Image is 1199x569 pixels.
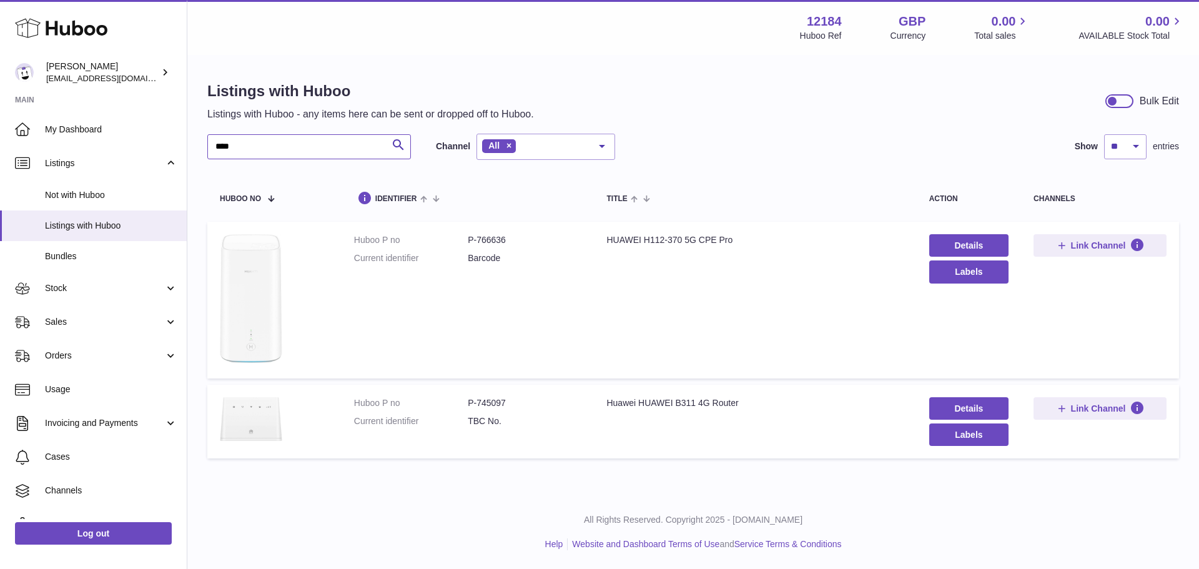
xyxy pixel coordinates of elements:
[354,252,468,264] dt: Current identifier
[1071,240,1126,251] span: Link Channel
[974,13,1030,42] a: 0.00 Total sales
[488,141,500,151] span: All
[220,195,261,203] span: Huboo no
[15,522,172,545] a: Log out
[354,234,468,246] dt: Huboo P no
[929,260,1009,283] button: Labels
[45,189,177,201] span: Not with Huboo
[45,518,177,530] span: Settings
[1034,195,1167,203] div: channels
[45,220,177,232] span: Listings with Huboo
[800,30,842,42] div: Huboo Ref
[468,415,581,427] dd: TBC No.
[45,250,177,262] span: Bundles
[220,234,282,363] img: HUAWEI H112-370 5G CPE Pro
[929,423,1009,446] button: Labels
[468,252,581,264] dd: Barcode
[545,539,563,549] a: Help
[1034,234,1167,257] button: Link Channel
[568,538,841,550] li: and
[207,107,534,121] p: Listings with Huboo - any items here can be sent or dropped off to Huboo.
[974,30,1030,42] span: Total sales
[436,141,470,152] label: Channel
[929,195,1009,203] div: action
[1034,397,1167,420] button: Link Channel
[734,539,842,549] a: Service Terms & Conditions
[45,316,164,328] span: Sales
[606,234,904,246] div: HUAWEI H112-370 5G CPE Pro
[1078,30,1184,42] span: AVAILABLE Stock Total
[1075,141,1098,152] label: Show
[45,383,177,395] span: Usage
[929,397,1009,420] a: Details
[15,63,34,82] img: internalAdmin-12184@internal.huboo.com
[468,397,581,409] dd: P-745097
[45,350,164,362] span: Orders
[354,415,468,427] dt: Current identifier
[375,195,417,203] span: identifier
[992,13,1016,30] span: 0.00
[46,61,159,84] div: [PERSON_NAME]
[45,124,177,136] span: My Dashboard
[45,485,177,497] span: Channels
[354,397,468,409] dt: Huboo P no
[606,397,904,409] div: Huawei HUAWEI B311 4G Router
[1078,13,1184,42] a: 0.00 AVAILABLE Stock Total
[1140,94,1179,108] div: Bulk Edit
[606,195,627,203] span: title
[1071,403,1126,414] span: Link Channel
[46,73,184,83] span: [EMAIL_ADDRESS][DOMAIN_NAME]
[807,13,842,30] strong: 12184
[45,282,164,294] span: Stock
[197,514,1189,526] p: All Rights Reserved. Copyright 2025 - [DOMAIN_NAME]
[45,157,164,169] span: Listings
[207,81,534,101] h1: Listings with Huboo
[45,451,177,463] span: Cases
[891,30,926,42] div: Currency
[929,234,1009,257] a: Details
[1153,141,1179,152] span: entries
[1145,13,1170,30] span: 0.00
[468,234,581,246] dd: P-766636
[220,397,282,441] img: Huawei HUAWEI B311 4G Router
[45,417,164,429] span: Invoicing and Payments
[572,539,719,549] a: Website and Dashboard Terms of Use
[899,13,925,30] strong: GBP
